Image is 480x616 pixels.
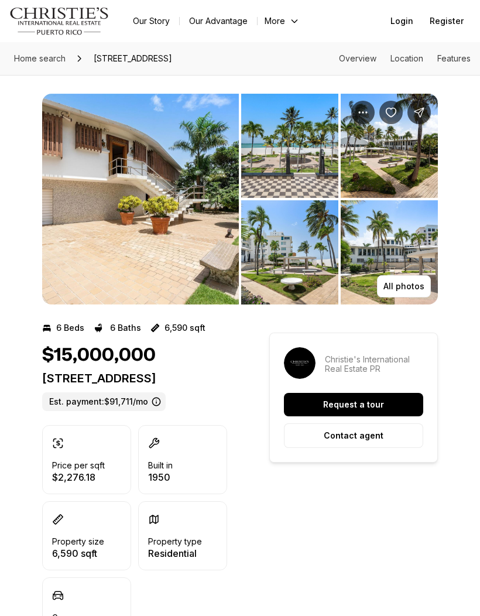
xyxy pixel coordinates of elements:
p: All photos [383,282,424,291]
p: 6 Baths [110,323,141,333]
button: Share Property: 20 AMAPOLA ST [407,101,431,124]
h1: $15,000,000 [42,344,156,367]
span: Login [390,16,413,26]
p: 6 Beds [56,323,84,333]
img: logo [9,7,109,35]
p: 1950 [148,473,173,482]
button: Request a tour [284,393,423,416]
p: 6,590 sqft [164,323,205,333]
button: Save Property: 20 AMAPOLA ST [379,101,403,124]
p: Property type [148,537,202,546]
button: View image gallery [241,94,338,198]
button: View image gallery [42,94,239,304]
p: Property size [52,537,104,546]
div: Listing Photos [42,94,438,304]
button: View image gallery [341,200,438,304]
button: Login [383,9,420,33]
a: Our Story [124,13,179,29]
a: Skip to: Location [390,53,423,63]
span: Home search [14,53,66,63]
nav: Page section menu [339,54,471,63]
button: All photos [377,275,431,297]
button: Property options [351,101,375,124]
button: Contact agent [284,423,423,448]
li: 2 of 6 [241,94,438,304]
p: Contact agent [324,431,383,440]
p: 6,590 sqft [52,549,104,558]
p: Request a tour [323,400,384,409]
li: 1 of 6 [42,94,239,304]
a: Skip to: Features [437,53,471,63]
button: Register [423,9,471,33]
button: View image gallery [341,94,438,198]
button: More [258,13,307,29]
button: View image gallery [241,200,338,304]
span: [STREET_ADDRESS] [89,49,177,68]
p: Residential [148,549,202,558]
p: Price per sqft [52,461,105,470]
p: Christie's International Real Estate PR [325,355,423,374]
label: Est. payment: $91,711/mo [42,392,166,411]
p: $2,276.18 [52,473,105,482]
p: Built in [148,461,173,470]
a: Skip to: Overview [339,53,376,63]
a: Home search [9,49,70,68]
a: Our Advantage [180,13,257,29]
p: [STREET_ADDRESS] [42,371,227,385]
span: Register [430,16,464,26]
